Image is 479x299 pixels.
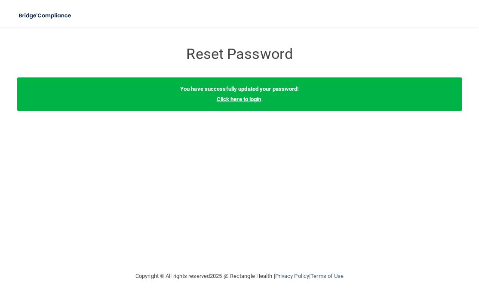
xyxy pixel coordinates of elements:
[275,273,309,279] a: Privacy Policy
[310,273,344,279] a: Terms of Use
[180,86,299,92] b: You have successfully updated your password!
[83,262,396,290] div: Copyright © All rights reserved 2025 @ Rectangle Health | |
[13,7,78,25] img: bridge_compliance_login_screen.278c3ca4.svg
[17,77,462,111] div: .
[83,46,396,62] h3: Reset Password
[216,96,261,102] a: Click here to login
